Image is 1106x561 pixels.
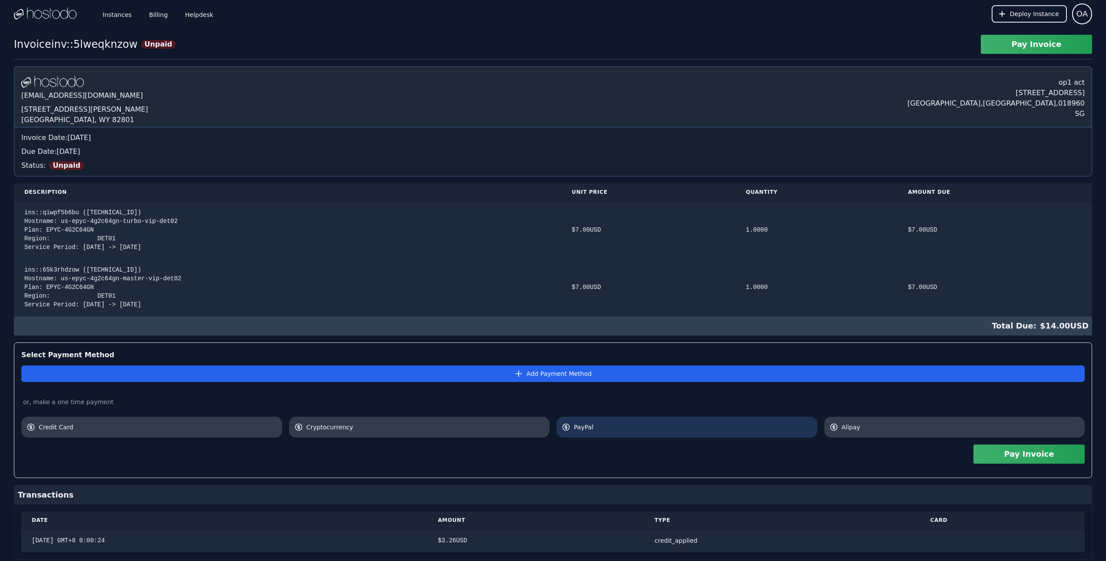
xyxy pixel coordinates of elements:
[24,266,551,309] div: ins::65k3rhdzow ([TECHNICAL_ID]) Hostname: us-epyc-4g2c64gn-master-vip-det02 Plan: EPYC-4G2C64GN ...
[842,423,1080,432] span: Alipay
[14,37,137,51] div: Invoice inv::5lweqknzow
[644,511,920,529] th: Type
[21,398,1085,406] div: or, make a one time payment
[21,350,1085,360] div: Select Payment Method
[438,536,633,545] div: $ 3.26 USD
[981,35,1092,54] button: Pay Invoice
[735,183,897,201] th: Quantity
[21,115,148,125] div: [GEOGRAPHIC_DATA], WY 82801
[973,445,1085,464] button: Pay Invoice
[897,183,1092,201] th: Amount Due
[306,423,545,432] span: Cryptocurrency
[746,226,887,234] div: 1.0000
[39,423,277,432] span: Credit Card
[14,7,77,20] img: Logo
[907,109,1085,119] div: SG
[21,133,1085,143] div: Invoice Date: [DATE]
[746,283,887,292] div: 1.0000
[427,511,644,529] th: Amount
[907,74,1085,88] div: op1 act
[907,98,1085,109] div: [GEOGRAPHIC_DATA] , [GEOGRAPHIC_DATA] , 018960
[1076,8,1088,20] span: OA
[21,365,1085,382] button: Add Payment Method
[574,423,812,432] span: PayPal
[1010,10,1059,18] span: Deploy Instance
[907,88,1085,98] div: [STREET_ADDRESS]
[655,536,909,545] div: credit_applied
[908,283,1082,292] div: $ 7.00 USD
[21,157,1085,171] div: Status:
[908,226,1082,234] div: $ 7.00 USD
[32,536,417,545] div: [DATE] GMT+8 0:00:24
[572,283,725,292] div: $ 7.00 USD
[141,40,176,49] span: Unpaid
[14,485,1092,505] div: Transactions
[1072,3,1092,24] button: User menu
[14,183,561,201] th: Description
[992,320,1040,332] span: Total Due:
[24,208,551,252] div: ins::qiwpf5b6bu ([TECHNICAL_ID]) Hostname: us-epyc-4g2c64gn-turbo-vip-det02 Plan: EPYC-4G2C64GN R...
[14,316,1092,335] div: $ 14.00 USD
[21,146,1085,157] div: Due Date: [DATE]
[920,511,1085,529] th: Card
[49,161,84,170] span: Unpaid
[21,104,148,115] div: [STREET_ADDRESS][PERSON_NAME]
[561,183,735,201] th: Unit Price
[21,89,148,104] div: [EMAIL_ADDRESS][DOMAIN_NAME]
[992,5,1067,23] button: Deploy Instance
[21,511,427,529] th: Date
[21,76,84,89] img: Logo
[572,226,725,234] div: $ 7.00 USD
